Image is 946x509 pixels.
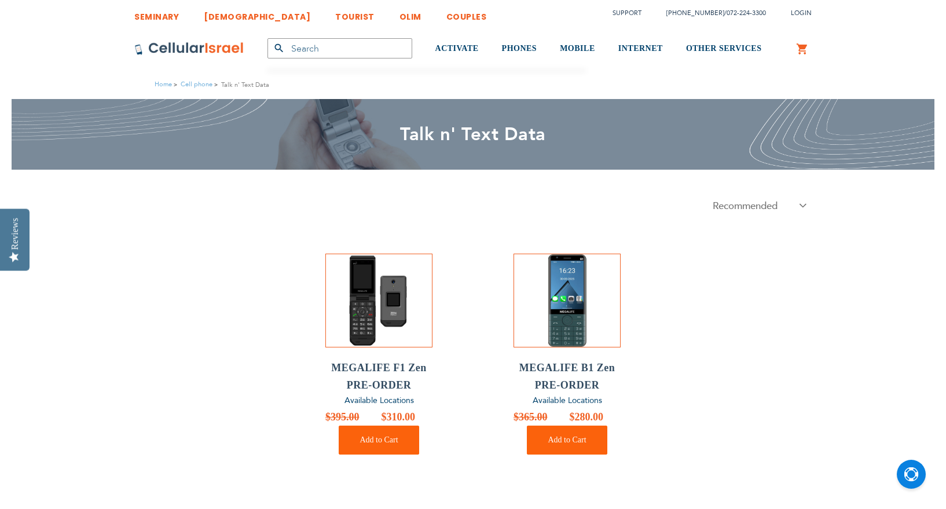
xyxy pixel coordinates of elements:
span: Talk n' Text Data [400,122,546,147]
a: $280.00 $365.00 [514,408,621,426]
a: Available Locations [344,395,414,406]
li: / [655,5,766,21]
span: $310.00 [382,411,416,423]
a: Cell phone [181,80,212,89]
a: COUPLES [446,3,487,24]
span: MOBILE [560,44,595,53]
a: MEGALIFE B1 Zen PRE-ORDER [514,359,621,394]
span: INTERNET [618,44,663,53]
a: MEGALIFE F1 Zen PRE-ORDER [325,359,432,394]
a: TOURIST [335,3,375,24]
a: $310.00 $395.00 [325,408,432,426]
a: [PHONE_NUMBER] [666,9,724,17]
button: Add to Cart [339,426,419,455]
img: MEGALIFE F1 Zen PRE-ORDER [333,254,426,347]
span: $365.00 [514,411,548,423]
img: Cellular Israel Logo [134,42,244,56]
a: 072-224-3300 [727,9,766,17]
span: Login [791,9,812,17]
a: SEMINARY [134,3,179,24]
a: MOBILE [560,27,595,71]
span: $280.00 [570,411,604,423]
span: OTHER SERVICES [686,44,762,53]
span: Add to Cart [360,435,398,444]
a: Home [155,80,172,89]
button: Add to Cart [527,426,607,455]
span: $395.00 [325,411,360,423]
strong: Talk n' Text Data [221,79,269,90]
a: [DEMOGRAPHIC_DATA] [204,3,310,24]
img: MEGALIFE B1 Zen PRE-ORDER [521,254,614,347]
a: ACTIVATE [435,27,479,71]
a: Available Locations [533,395,602,406]
select: . . . . [704,199,812,213]
a: PHONES [502,27,537,71]
span: PHONES [502,44,537,53]
span: Add to Cart [548,435,586,444]
span: ACTIVATE [435,44,479,53]
a: OLIM [399,3,421,24]
input: Search [267,38,412,58]
div: Reviews [10,218,20,250]
a: INTERNET [618,27,663,71]
a: OTHER SERVICES [686,27,762,71]
a: Support [613,9,641,17]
